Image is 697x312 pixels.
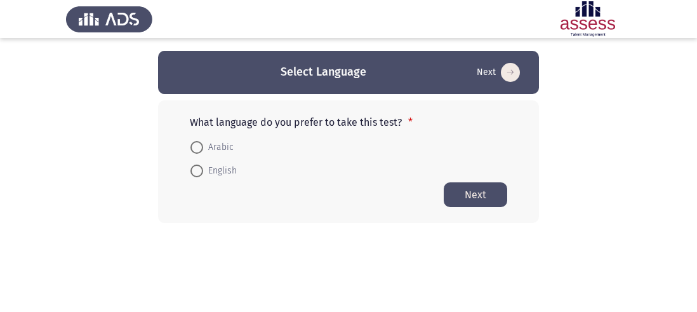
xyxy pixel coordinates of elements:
[545,1,631,37] img: Assessment logo of Potentiality Assessment
[203,163,237,179] span: English
[281,64,366,80] h3: Select Language
[444,182,507,207] button: Start assessment
[473,62,524,83] button: Start assessment
[190,116,507,128] p: What language do you prefer to take this test?
[66,1,152,37] img: Assess Talent Management logo
[203,140,234,155] span: Arabic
